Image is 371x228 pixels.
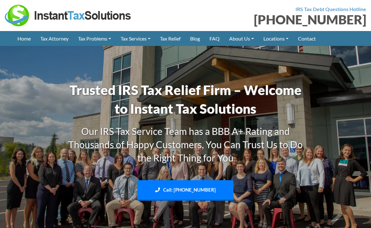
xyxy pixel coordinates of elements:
[205,31,224,46] a: FAQ
[63,81,308,118] h1: Trusted IRS Tax Relief Firm – Welcome to Instant Tax Solutions
[63,124,308,164] h3: Our IRS Tax Service Team has a BBB A+ Rating and Thousands of Happy Customers, You Can Trust Us t...
[185,31,205,46] a: Blog
[73,31,116,46] a: Tax Problems
[293,31,321,46] a: Contact
[155,31,185,46] a: Tax Relief
[137,180,234,201] a: Call: [PHONE_NUMBER]
[36,31,73,46] a: Tax Attorney
[13,31,36,46] a: Home
[116,31,155,46] a: Tax Services
[259,31,293,46] a: Locations
[5,5,132,26] img: Instant Tax Solutions Logo
[190,13,367,26] div: [PHONE_NUMBER]
[5,12,132,18] a: Instant Tax Solutions Logo
[224,31,259,46] a: About Us
[295,6,366,12] strong: IRS Tax Debt Questions Hotline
